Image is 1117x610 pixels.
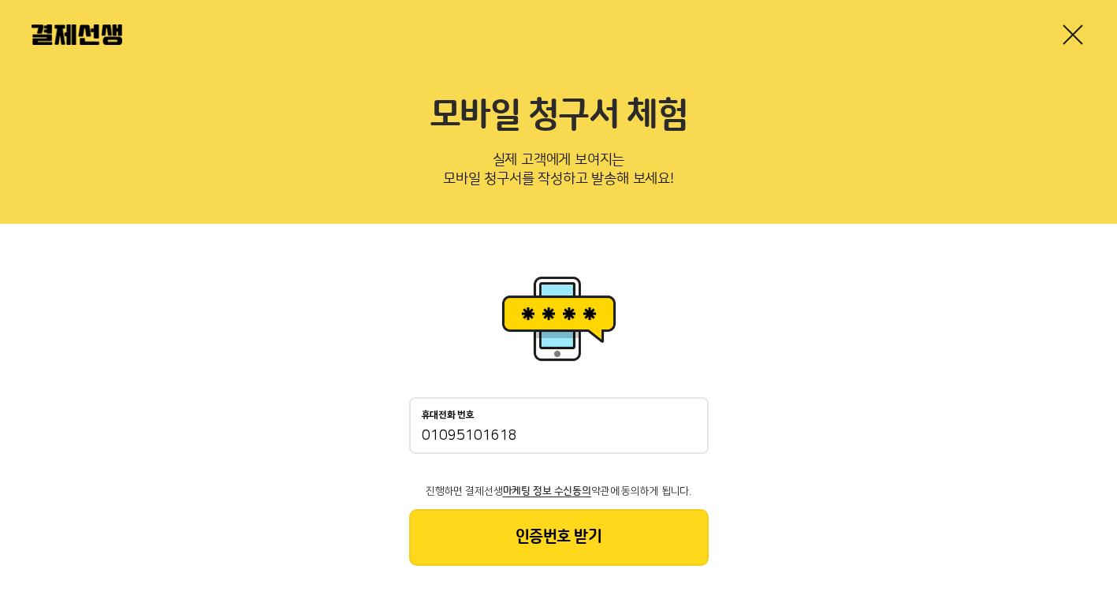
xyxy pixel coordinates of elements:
input: 휴대전화 번호 [422,427,696,446]
p: 실제 고객에게 보여지는 모바일 청구서를 작성하고 발송해 보세요! [32,147,1085,199]
h2: 모바일 청구서 체험 [32,95,1085,137]
p: 휴대전화 번호 [422,410,475,421]
p: 진행하면 결제선생 약관에 동의하게 됩니다. [409,485,709,497]
img: 휴대폰인증 이미지 [496,271,622,366]
button: 인증번호 받기 [409,509,709,566]
span: 마케팅 정보 수신동의 [503,485,591,497]
img: 결제선생 [32,24,122,45]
